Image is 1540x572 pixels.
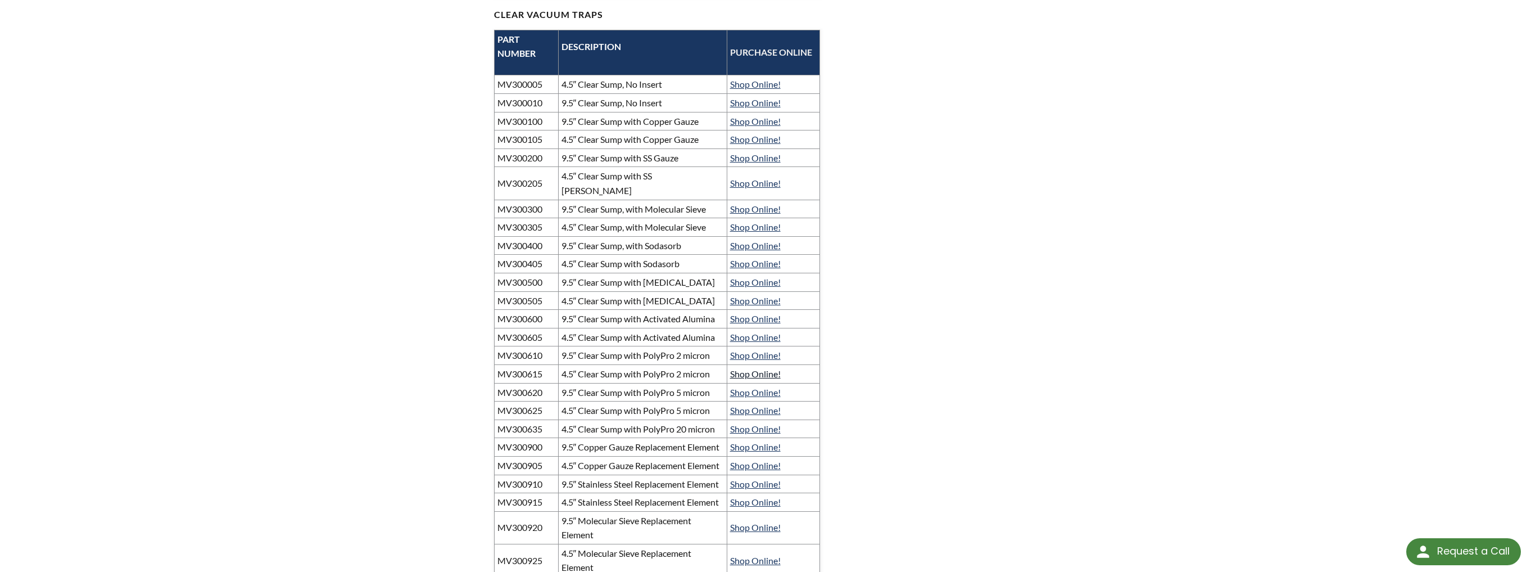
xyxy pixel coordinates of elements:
td: MV300605 [495,328,559,346]
a: Shop Online! [730,204,781,214]
td: 4.5″ Clear Sump with Copper Gauze [558,130,727,149]
a: Shop Online! [730,460,781,471]
td: 9.5″ Clear Sump, with Molecular Sieve [558,200,727,218]
td: 4.5″ Clear Sump, No Insert [558,75,727,94]
a: Shop Online! [730,313,781,324]
td: MV300600 [495,310,559,328]
td: MV300305 [495,218,559,237]
a: Shop Online! [730,152,781,163]
td: 4.5″ Copper Gauze Replacement Element [558,456,727,475]
a: Shop Online! [730,222,781,232]
a: Shop Online! [730,178,781,188]
td: 4.5″ Clear Sump with PolyPro 20 micron [558,420,727,438]
a: Shop Online! [730,368,781,379]
img: round button [1414,543,1432,561]
td: MV300005 [495,75,559,94]
td: MV300910 [495,475,559,493]
td: 4.5″ Clear Sump with PolyPro 5 micron [558,402,727,420]
td: MV300900 [495,438,559,457]
td: MV300300 [495,200,559,218]
a: Shop Online! [730,442,781,452]
td: 4.5″ Clear Sump with SS [PERSON_NAME] [558,167,727,200]
a: Shop Online! [730,97,781,108]
td: 9.5″ Copper Gauze Replacement Element [558,438,727,457]
td: MV300500 [495,273,559,291]
td: MV300105 [495,130,559,149]
td: 9.5″ Stainless Steel Replacement Element [558,475,727,493]
strong: DESCRIPTION [561,41,621,52]
td: 9.5″ Clear Sump with PolyPro 2 micron [558,346,727,365]
td: MV300920 [495,511,559,544]
a: Shop Online! [730,240,781,251]
a: Shop Online! [730,79,781,89]
td: MV300615 [495,364,559,383]
td: 9.5″ Clear Sump with PolyPro 5 micron [558,383,727,402]
td: MV300625 [495,402,559,420]
td: MV300610 [495,346,559,365]
td: MV300620 [495,383,559,402]
td: 9.5″ Clear Sump, No Insert [558,94,727,112]
td: 4.5″ Clear Sump, with Molecular Sieve [558,218,727,237]
td: 4.5″ Clear Sump with Activated Alumina [558,328,727,346]
td: 9.5″ Clear Sump with SS Gauze [558,148,727,167]
td: 4.5″ Stainless Steel Replacement Element [558,493,727,512]
td: 4.5″ Clear Sump with PolyPro 2 micron [558,364,727,383]
td: 4.5″ Clear Sump with Sodasorb [558,255,727,273]
a: Shop Online! [730,277,781,287]
a: Shop Online! [730,258,781,269]
a: Shop Online! [730,295,781,306]
td: MV300010 [495,94,559,112]
a: Shop Online! [730,522,781,533]
a: Shop Online! [730,350,781,361]
a: Shop Online! [730,405,781,416]
a: Shop Online! [730,116,781,127]
td: MV300405 [495,255,559,273]
div: Request a Call [1406,538,1521,565]
strong: PART NUMBER [497,34,536,59]
td: MV300200 [495,148,559,167]
td: MV300915 [495,493,559,512]
a: Shop Online! [730,332,781,343]
a: Shop Online! [730,479,781,489]
td: MV300505 [495,291,559,310]
td: 9.5″ Clear Sump with [MEDICAL_DATA] [558,273,727,291]
a: Shop Online! [730,387,781,398]
td: 9.5″ Molecular Sieve Replacement Element [558,511,727,544]
a: Shop Online! [730,555,781,566]
div: Request a Call [1437,538,1510,564]
th: PURCHASE ONLINE [727,30,819,75]
td: 4.5″ Clear Sump with [MEDICAL_DATA] [558,291,727,310]
td: 9.5″ Clear Sump with Copper Gauze [558,112,727,130]
a: Shop Online! [730,497,781,507]
td: 9.5″ Clear Sump with Activated Alumina [558,310,727,328]
td: 9.5″ Clear Sump, with Sodasorb [558,236,727,255]
td: MV300205 [495,167,559,200]
td: MV300905 [495,456,559,475]
td: MV300400 [495,236,559,255]
td: MV300635 [495,420,559,438]
a: Shop Online! [730,424,781,434]
a: Shop Online! [730,134,781,145]
td: MV300100 [495,112,559,130]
